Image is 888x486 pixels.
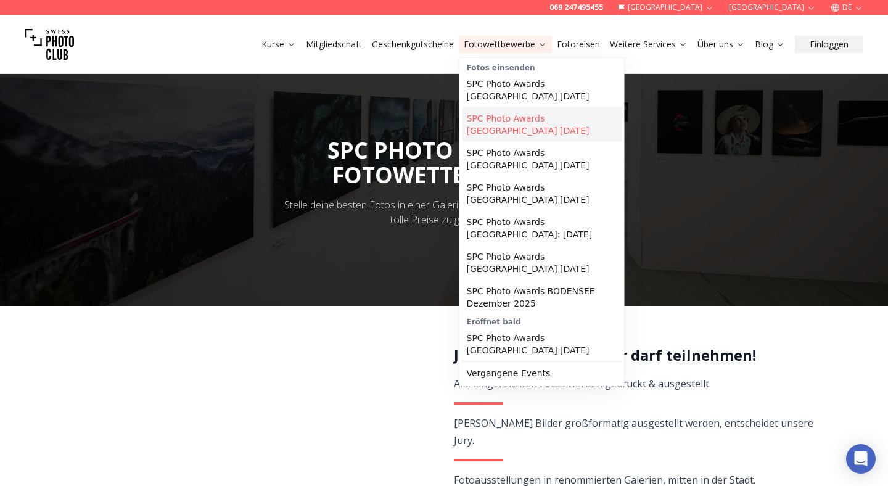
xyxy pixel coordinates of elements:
[557,38,600,51] a: Fotoreisen
[462,327,622,361] a: SPC Photo Awards [GEOGRAPHIC_DATA] [DATE]
[549,2,603,12] a: 069 247495455
[372,38,454,51] a: Geschenkgutscheine
[462,60,622,73] div: Fotos einsenden
[301,36,367,53] button: Mitgliedschaft
[327,163,561,187] div: FOTOWETTBEWERBE
[462,280,622,315] a: SPC Photo Awards BODENSEE Dezember 2025
[306,38,362,51] a: Mitgliedschaft
[261,38,296,51] a: Kurse
[605,36,693,53] button: Weitere Services
[464,38,547,51] a: Fotowettbewerbe
[750,36,790,53] button: Blog
[462,315,622,327] div: Eröffnet bald
[367,36,459,53] button: Geschenkgutscheine
[276,197,612,227] div: Stelle deine besten Fotos in einer Galerie aus und erhalte die Möglichkeit, tolle Preise zu gewin...
[454,416,813,447] span: [PERSON_NAME] Bilder großformatig ausgestellt werden, entscheidet unsere Jury.
[462,73,622,107] a: SPC Photo Awards [GEOGRAPHIC_DATA] [DATE]
[755,38,785,51] a: Blog
[454,345,815,365] h2: Jetzt mitmachen - jeder darf teilnehmen!
[693,36,750,53] button: Über uns
[459,36,552,53] button: Fotowettbewerbe
[454,377,711,390] span: Alle eingereichten Fotos werden gedruckt & ausgestellt.
[462,107,622,142] a: SPC Photo Awards [GEOGRAPHIC_DATA] [DATE]
[462,211,622,245] a: SPC Photo Awards [GEOGRAPHIC_DATA]: [DATE]
[327,135,561,187] span: SPC PHOTO AWARDS:
[846,444,876,474] div: Open Intercom Messenger
[462,142,622,176] a: SPC Photo Awards [GEOGRAPHIC_DATA] [DATE]
[462,245,622,280] a: SPC Photo Awards [GEOGRAPHIC_DATA] [DATE]
[552,36,605,53] button: Fotoreisen
[25,20,74,69] img: Swiss photo club
[257,36,301,53] button: Kurse
[795,36,863,53] button: Einloggen
[462,362,622,384] a: Vergangene Events
[462,176,622,211] a: SPC Photo Awards [GEOGRAPHIC_DATA] [DATE]
[610,38,688,51] a: Weitere Services
[697,38,745,51] a: Über uns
